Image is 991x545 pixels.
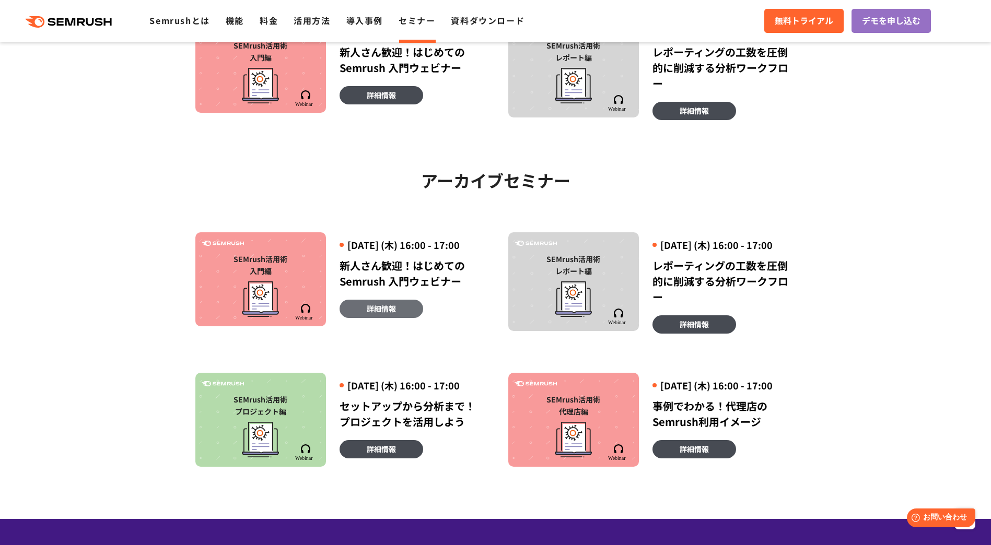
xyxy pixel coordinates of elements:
[514,394,634,418] div: SEMrush活用術 代理店編
[775,14,833,28] span: 無料トライアル
[515,381,557,387] img: Semrush
[260,14,278,27] a: 料金
[201,394,321,418] div: SEMrush活用術 プロジェクト編
[340,440,423,458] a: 詳細情報
[340,300,423,318] a: 詳細情報
[295,90,316,106] img: Semrush
[515,241,557,246] img: Semrush
[764,9,844,33] a: 無料トライアル
[862,14,920,28] span: デモを申し込む
[680,443,709,455] span: 詳細情報
[226,14,244,27] a: 機能
[680,105,709,116] span: 詳細情報
[652,379,796,392] div: [DATE] (木) 16:00 - 17:00
[367,443,396,455] span: 詳細情報
[340,239,483,252] div: [DATE] (木) 16:00 - 17:00
[451,14,524,27] a: 資料ダウンロード
[652,440,736,458] a: 詳細情報
[202,241,244,246] img: Semrush
[340,44,483,76] div: 新人さん歓迎！はじめてのSemrush 入門ウェビナー
[346,14,383,27] a: 導入事例
[149,14,209,27] a: Semrushとは
[608,95,629,111] img: Semrush
[294,14,330,27] a: 活用方法
[652,44,796,91] div: レポーティングの工数を圧倒的に削減する分析ワークフロー
[295,444,316,460] img: Semrush
[680,318,709,330] span: 詳細情報
[367,89,396,101] span: 詳細情報
[340,379,483,392] div: [DATE] (木) 16:00 - 17:00
[201,40,321,64] div: SEMrush活用術 入門編
[652,398,796,430] div: 事例でわかる！代理店のSemrush利用イメージ
[514,253,634,277] div: SEMrush活用術 レポート編
[340,258,483,289] div: 新人さん歓迎！はじめてのSemrush 入門ウェビナー
[652,102,736,120] a: 詳細情報
[652,258,796,305] div: レポーティングの工数を圧倒的に削減する分析ワークフロー
[652,239,796,252] div: [DATE] (木) 16:00 - 17:00
[340,398,483,430] div: セットアップから分析まで！プロジェクトを活用しよう
[202,381,244,387] img: Semrush
[295,304,316,320] img: Semrush
[367,303,396,314] span: 詳細情報
[399,14,435,27] a: セミナー
[340,86,423,104] a: 詳細情報
[898,504,980,534] iframe: Help widget launcher
[652,315,736,334] a: 詳細情報
[608,309,629,325] img: Semrush
[514,40,634,64] div: SEMrush活用術 レポート編
[608,444,629,460] img: Semrush
[852,9,931,33] a: デモを申し込む
[195,167,796,193] h2: アーカイブセミナー
[201,253,321,277] div: SEMrush活用術 入門編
